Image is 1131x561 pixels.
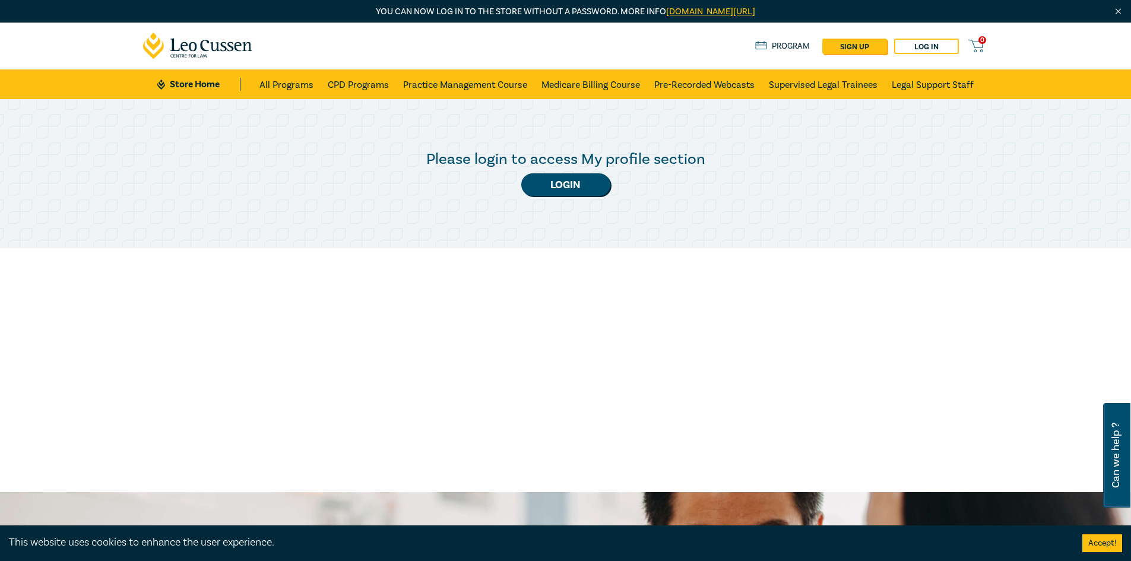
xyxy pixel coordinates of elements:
[1110,410,1122,500] span: Can we help ?
[157,78,240,91] a: Store Home
[1082,534,1122,552] button: Accept cookies
[1113,7,1123,17] img: Close
[143,151,989,167] h3: Please login to access My profile section
[978,36,986,44] span: 0
[143,5,989,18] p: You can now log in to the store without a password. More info
[541,69,640,99] a: Medicare Billing Course
[9,535,1065,550] div: This website uses cookies to enhance the user experience.
[666,6,755,17] a: [DOMAIN_NAME][URL]
[769,69,877,99] a: Supervised Legal Trainees
[822,39,887,54] a: sign up
[259,69,313,99] a: All Programs
[403,69,527,99] a: Practice Management Course
[894,39,959,54] a: Log in
[328,69,389,99] a: CPD Programs
[755,40,810,53] a: Program
[521,173,610,196] a: Login
[654,69,755,99] a: Pre-Recorded Webcasts
[892,69,974,99] a: Legal Support Staff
